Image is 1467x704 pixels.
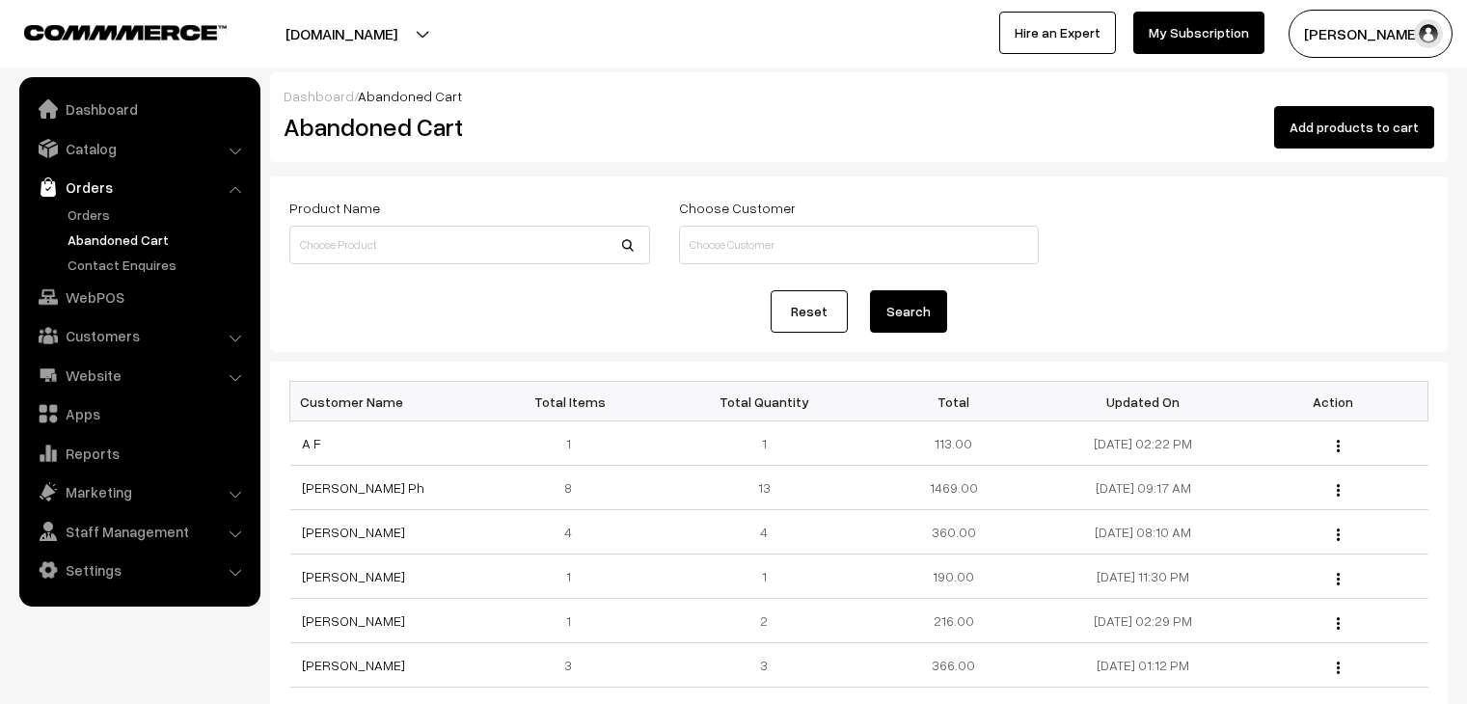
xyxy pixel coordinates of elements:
[858,555,1048,599] td: 190.00
[302,435,321,451] a: A F
[679,226,1040,264] input: Choose Customer
[858,382,1048,421] th: Total
[479,555,669,599] td: 1
[1337,617,1340,630] img: Menu
[1337,484,1340,497] img: Menu
[479,421,669,466] td: 1
[669,510,859,555] td: 4
[302,612,405,629] a: [PERSON_NAME]
[858,643,1048,688] td: 366.00
[1048,643,1238,688] td: [DATE] 01:12 PM
[669,466,859,510] td: 13
[999,12,1116,54] a: Hire an Expert
[24,436,254,471] a: Reports
[24,553,254,587] a: Settings
[302,568,405,584] a: [PERSON_NAME]
[63,204,254,225] a: Orders
[24,514,254,549] a: Staff Management
[1048,510,1238,555] td: [DATE] 08:10 AM
[284,86,1434,106] div: /
[858,421,1048,466] td: 113.00
[1048,555,1238,599] td: [DATE] 11:30 PM
[24,280,254,314] a: WebPOS
[1289,10,1453,58] button: [PERSON_NAME]…
[289,226,650,264] input: Choose Product
[858,466,1048,510] td: 1469.00
[1048,599,1238,643] td: [DATE] 02:29 PM
[479,466,669,510] td: 8
[290,382,480,421] th: Customer Name
[1337,440,1340,452] img: Menu
[358,88,462,104] span: Abandoned Cart
[289,198,380,218] label: Product Name
[771,290,848,333] a: Reset
[63,255,254,275] a: Contact Enquires
[24,92,254,126] a: Dashboard
[24,19,193,42] a: COMMMERCE
[870,290,947,333] button: Search
[24,170,254,204] a: Orders
[24,131,254,166] a: Catalog
[302,657,405,673] a: [PERSON_NAME]
[1048,466,1238,510] td: [DATE] 09:17 AM
[284,88,354,104] a: Dashboard
[1048,382,1238,421] th: Updated On
[24,25,227,40] img: COMMMERCE
[218,10,465,58] button: [DOMAIN_NAME]
[479,643,669,688] td: 3
[479,382,669,421] th: Total Items
[479,599,669,643] td: 1
[1337,528,1340,541] img: Menu
[1238,382,1428,421] th: Action
[24,474,254,509] a: Marketing
[858,510,1048,555] td: 360.00
[1337,573,1340,585] img: Menu
[669,599,859,643] td: 2
[302,479,424,496] a: [PERSON_NAME] Ph
[1337,662,1340,674] img: Menu
[63,230,254,250] a: Abandoned Cart
[1274,106,1434,149] button: Add products to cart
[679,198,796,218] label: Choose Customer
[669,643,859,688] td: 3
[669,382,859,421] th: Total Quantity
[1414,19,1443,48] img: user
[24,358,254,393] a: Website
[858,599,1048,643] td: 216.00
[479,510,669,555] td: 4
[302,524,405,540] a: [PERSON_NAME]
[669,421,859,466] td: 1
[284,112,648,142] h2: Abandoned Cart
[24,396,254,431] a: Apps
[669,555,859,599] td: 1
[1048,421,1238,466] td: [DATE] 02:22 PM
[1133,12,1264,54] a: My Subscription
[24,318,254,353] a: Customers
